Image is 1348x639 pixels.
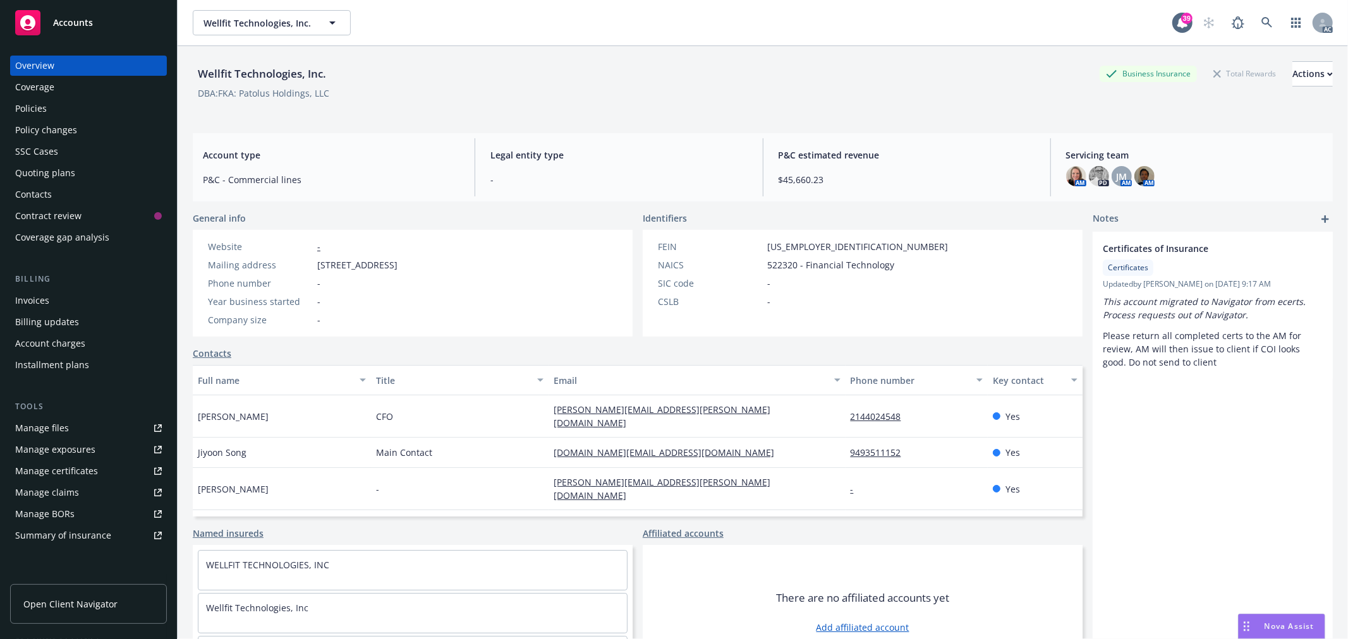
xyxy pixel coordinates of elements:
[193,10,351,35] button: Wellfit Technologies, Inc.
[1005,410,1020,423] span: Yes
[1103,329,1323,369] p: Please return all completed certs to the AM for review, AM will then issue to client if COI looks...
[10,141,167,162] a: SSC Cases
[658,258,762,272] div: NAICS
[15,56,54,76] div: Overview
[554,476,770,501] a: [PERSON_NAME][EMAIL_ADDRESS][PERSON_NAME][DOMAIN_NAME]
[1103,278,1323,290] span: Updated by [PERSON_NAME] on [DATE] 9:17 AM
[203,16,313,30] span: Wellfit Technologies, Inc.
[10,206,167,226] a: Contract review
[10,571,167,583] div: Analytics hub
[1318,212,1333,227] a: add
[198,87,329,100] div: DBA: FKA: Patolus Holdings, LLC
[490,173,747,186] span: -
[53,18,93,28] span: Accounts
[15,482,79,503] div: Manage claims
[10,163,167,183] a: Quoting plans
[15,141,58,162] div: SSC Cases
[10,439,167,460] a: Manage exposures
[15,333,85,354] div: Account charges
[993,374,1064,387] div: Key contact
[1108,262,1148,273] span: Certificates
[1292,61,1333,87] button: Actions
[317,295,320,308] span: -
[851,410,911,422] a: 2144024548
[10,5,167,40] a: Accounts
[1116,170,1127,183] span: JM
[1265,621,1315,631] span: Nova Assist
[549,365,845,395] button: Email
[10,504,167,524] a: Manage BORs
[10,333,167,354] a: Account charges
[776,590,949,606] span: There are no affiliated accounts yet
[198,410,269,423] span: [PERSON_NAME]
[10,482,167,503] a: Manage claims
[15,355,89,375] div: Installment plans
[1284,10,1309,35] a: Switch app
[198,482,269,496] span: [PERSON_NAME]
[851,446,911,458] a: 9493511152
[193,66,331,82] div: Wellfit Technologies, Inc.
[1238,614,1325,639] button: Nova Assist
[10,120,167,140] a: Policy changes
[10,99,167,119] a: Policies
[10,56,167,76] a: Overview
[15,290,49,311] div: Invoices
[1066,166,1086,186] img: photo
[15,77,54,97] div: Coverage
[15,439,95,460] div: Manage exposures
[10,355,167,375] a: Installment plans
[203,148,459,162] span: Account type
[767,258,894,272] span: 522320 - Financial Technology
[1225,10,1251,35] a: Report a Bug
[317,313,320,326] span: -
[1103,242,1290,255] span: Certificates of Insurance
[490,148,747,162] span: Legal entity type
[15,184,52,205] div: Contacts
[208,295,312,308] div: Year business started
[767,295,770,308] span: -
[317,277,320,290] span: -
[767,277,770,290] span: -
[1093,212,1119,227] span: Notes
[10,418,167,438] a: Manage files
[10,461,167,481] a: Manage certificates
[208,277,312,290] div: Phone number
[10,400,167,413] div: Tools
[193,527,264,540] a: Named insureds
[15,99,47,119] div: Policies
[15,120,77,140] div: Policy changes
[376,410,393,423] span: CFO
[371,365,549,395] button: Title
[376,446,432,459] span: Main Contact
[658,277,762,290] div: SIC code
[1134,166,1155,186] img: photo
[198,374,352,387] div: Full name
[988,365,1083,395] button: Key contact
[376,374,530,387] div: Title
[658,240,762,253] div: FEIN
[203,173,459,186] span: P&C - Commercial lines
[15,206,82,226] div: Contract review
[817,621,909,634] a: Add affiliated account
[1066,148,1323,162] span: Servicing team
[317,241,320,253] a: -
[208,258,312,272] div: Mailing address
[1089,166,1109,186] img: photo
[658,295,762,308] div: CSLB
[1100,66,1197,81] div: Business Insurance
[779,173,1035,186] span: $45,660.23
[1254,10,1280,35] a: Search
[10,273,167,285] div: Billing
[1005,482,1020,496] span: Yes
[1207,66,1282,81] div: Total Rewards
[206,602,308,614] a: Wellfit Technologies, Inc
[10,312,167,332] a: Billing updates
[15,418,69,438] div: Manage files
[193,212,246,225] span: General info
[851,374,969,387] div: Phone number
[15,163,75,183] div: Quoting plans
[1103,296,1308,321] em: This account migrated to Navigator from ecerts. Process requests out of Navigator.
[1005,446,1020,459] span: Yes
[851,483,864,495] a: -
